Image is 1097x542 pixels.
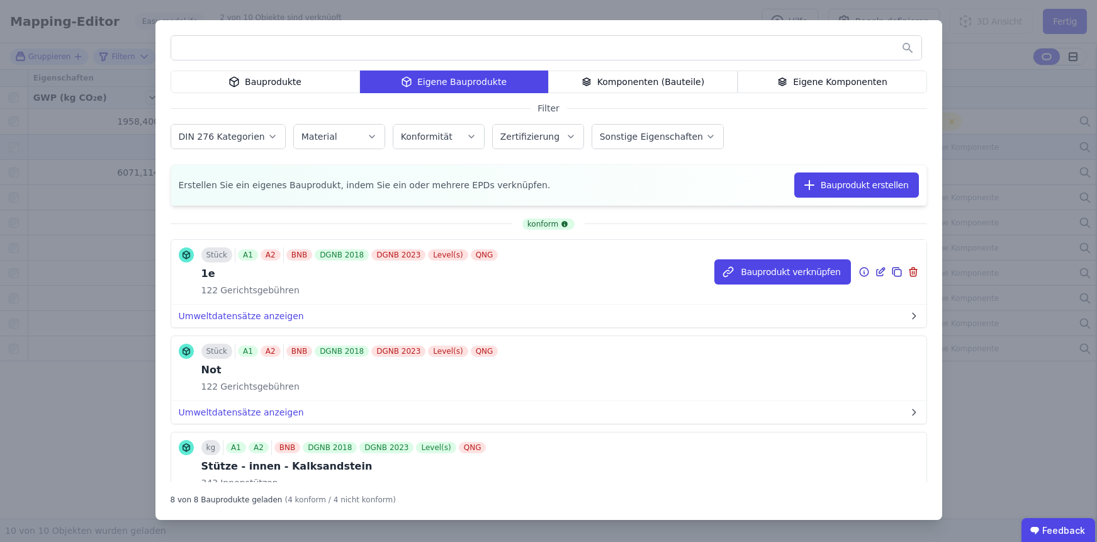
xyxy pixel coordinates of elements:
span: 343 [201,477,218,489]
label: DIN 276 Kategorien [179,132,267,142]
div: A1 [238,346,258,357]
span: 122 [201,380,218,393]
div: A2 [249,442,269,453]
span: 122 [201,284,218,296]
div: A1 [238,249,258,261]
div: QNG [471,249,498,261]
div: A2 [261,346,281,357]
button: Umweltdatensätze anzeigen [171,401,926,424]
button: DIN 276 Kategorien [171,125,285,149]
button: Zertifizierung [493,125,583,149]
button: Bauprodukt erstellen [794,172,919,198]
div: Stück [201,344,232,359]
div: BNB [286,346,312,357]
button: Konformität [393,125,484,149]
div: Level(s) [416,442,456,453]
div: DGNB 2023 [371,249,425,261]
label: Sonstige Eigenschaften [600,132,706,142]
div: Komponenten (Bauteile) [548,71,738,93]
div: Bauprodukte [171,71,360,93]
div: konform [522,218,575,230]
div: Not [201,363,501,378]
div: 8 von 8 Bauprodukte geladen [171,490,283,505]
div: Level(s) [428,346,468,357]
div: kg [201,440,221,455]
div: BNB [274,442,300,453]
div: 1e [201,266,501,281]
span: Erstellen Sie ein eigenes Bauprodukt, indem Sie ein oder mehrere EPDs verknüpfen. [179,179,551,191]
div: DGNB 2023 [371,346,425,357]
div: Eigene Bauprodukte [360,71,548,93]
label: Zertifizierung [500,132,562,142]
span: Gerichtsgebühren [218,284,300,296]
button: Sonstige Eigenschaften [592,125,723,149]
div: DGNB 2018 [315,249,369,261]
span: Innenstützen [218,477,278,489]
div: Level(s) [428,249,468,261]
div: A1 [226,442,246,453]
button: Material [294,125,385,149]
div: QNG [459,442,487,453]
div: QNG [471,346,498,357]
div: BNB [286,249,312,261]
span: Filter [530,102,567,115]
div: DGNB 2023 [359,442,413,453]
span: Gerichtsgebühren [218,380,300,393]
div: (4 konform / 4 nicht konform) [284,490,396,505]
div: DGNB 2018 [303,442,357,453]
div: DGNB 2018 [315,346,369,357]
div: Stück [201,247,232,263]
div: Eigene Komponenten [738,71,927,93]
label: Konformität [401,132,455,142]
button: Umweltdatensätze anzeigen [171,305,926,327]
div: A2 [261,249,281,261]
button: Bauprodukt verknüpfen [714,259,850,285]
label: Material [301,132,340,142]
div: Stütze - innen - Kalksandstein [201,459,489,474]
